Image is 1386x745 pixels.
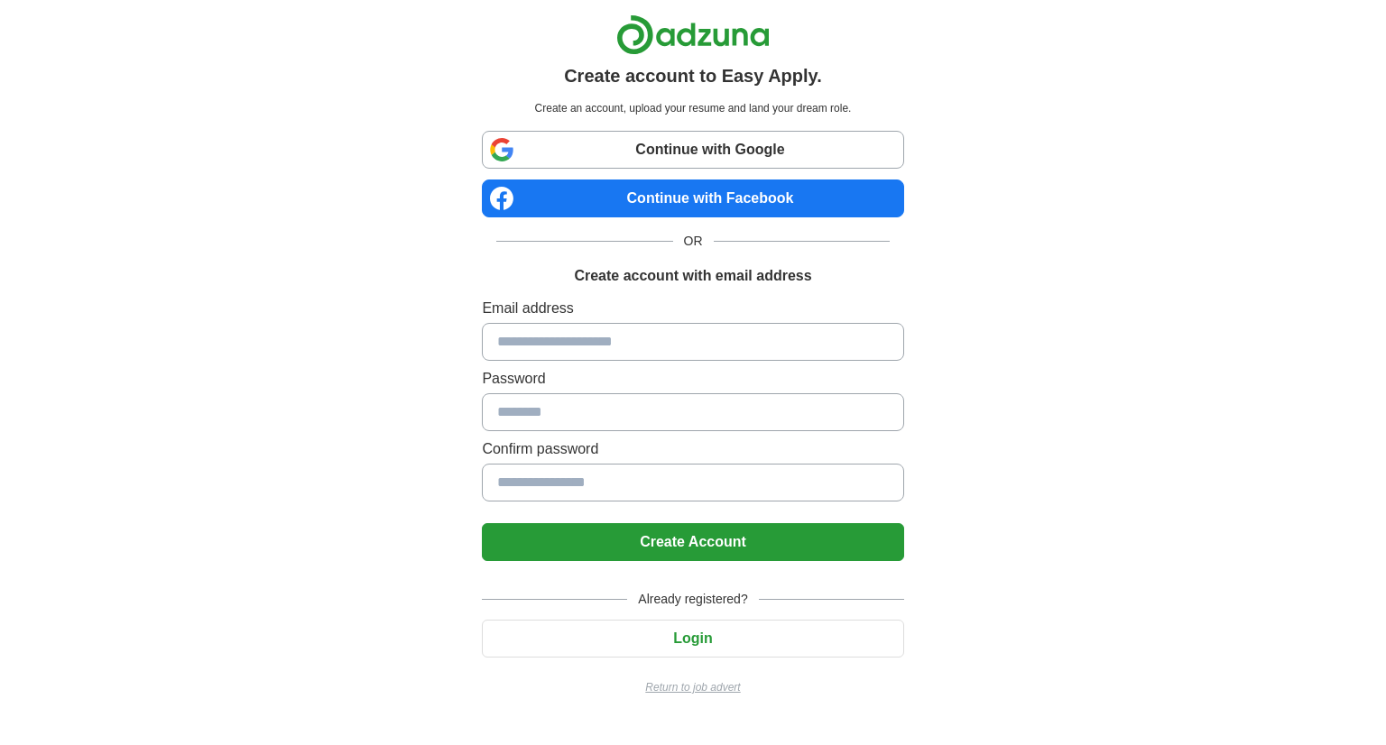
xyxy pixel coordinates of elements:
h1: Create account with email address [574,265,811,287]
span: OR [673,232,714,251]
p: Create an account, upload your resume and land your dream role. [485,100,900,116]
label: Confirm password [482,438,903,460]
img: Adzuna logo [616,14,770,55]
button: Login [482,620,903,658]
a: Continue with Facebook [482,179,903,217]
span: Already registered? [627,590,758,609]
label: Email address [482,298,903,319]
a: Continue with Google [482,131,903,169]
a: Login [482,630,903,646]
a: Return to job advert [482,679,903,695]
label: Password [482,368,903,390]
h1: Create account to Easy Apply. [564,62,822,89]
button: Create Account [482,523,903,561]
